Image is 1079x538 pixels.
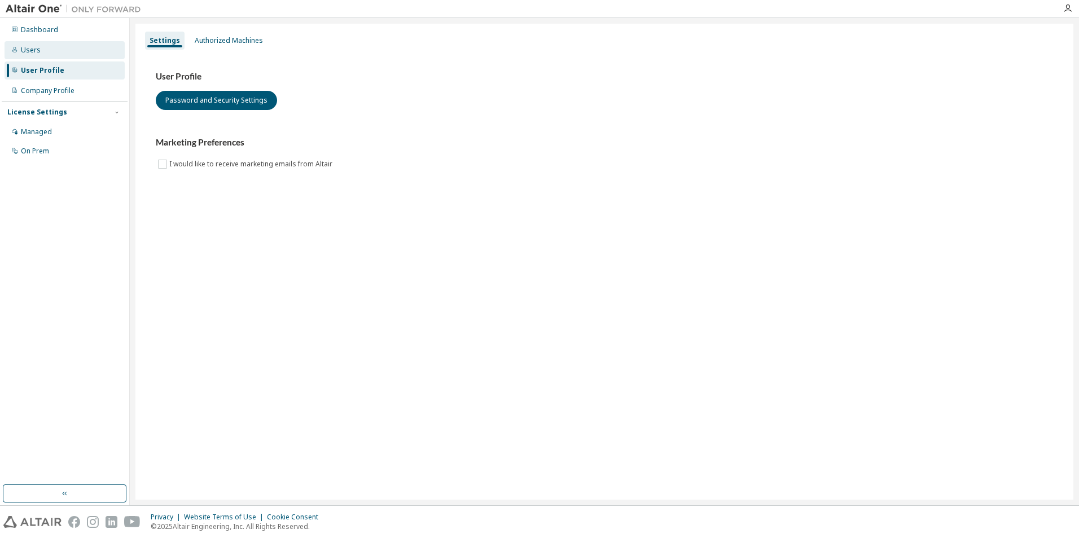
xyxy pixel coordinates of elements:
img: youtube.svg [124,516,141,528]
div: Cookie Consent [267,513,325,522]
label: I would like to receive marketing emails from Altair [169,157,335,171]
div: Authorized Machines [195,36,263,45]
div: Company Profile [21,86,74,95]
div: Settings [150,36,180,45]
div: Privacy [151,513,184,522]
div: User Profile [21,66,64,75]
h3: Marketing Preferences [156,137,1053,148]
div: Dashboard [21,25,58,34]
div: Users [21,46,41,55]
img: facebook.svg [68,516,80,528]
div: License Settings [7,108,67,117]
img: Altair One [6,3,147,15]
div: Website Terms of Use [184,513,267,522]
div: Managed [21,127,52,136]
img: instagram.svg [87,516,99,528]
img: linkedin.svg [106,516,117,528]
div: On Prem [21,147,49,156]
h3: User Profile [156,71,1053,82]
button: Password and Security Settings [156,91,277,110]
img: altair_logo.svg [3,516,62,528]
p: © 2025 Altair Engineering, Inc. All Rights Reserved. [151,522,325,531]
